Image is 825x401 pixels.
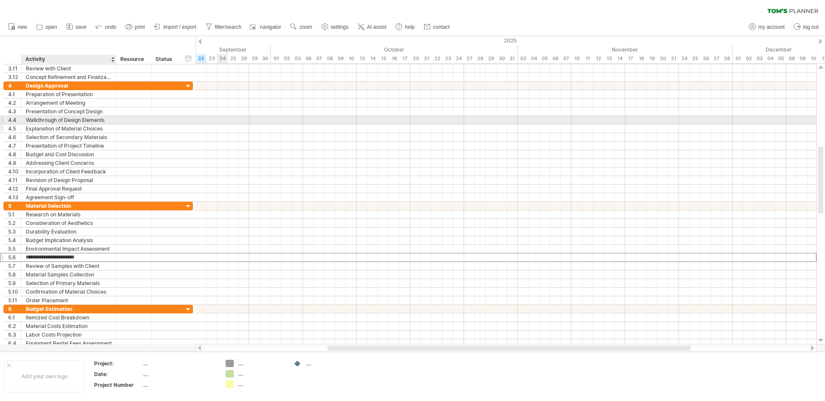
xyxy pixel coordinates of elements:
[26,210,112,219] div: Research on Materials
[196,54,206,63] div: Monday, 22 September 2025
[758,24,785,30] span: my account
[786,54,797,63] div: Monday, 8 December 2025
[26,116,112,124] div: Walkthrough of Design Elements
[271,54,281,63] div: Wednesday, 1 October 2025
[324,54,335,63] div: Wednesday, 8 October 2025
[26,331,112,339] div: Labor Costs Projection
[26,245,112,253] div: Environmental Impact Assessment
[26,107,112,115] div: Presentation of Concept Design
[636,54,647,63] div: Tuesday, 18 November 2025
[26,202,112,210] div: Material Selection
[8,322,21,330] div: 6.2
[679,54,690,63] div: Monday, 24 November 2025
[421,54,432,63] div: Tuesday, 21 October 2025
[8,262,21,270] div: 5.7
[496,54,507,63] div: Thursday, 30 October 2025
[8,64,21,73] div: 3.11
[464,54,475,63] div: Monday, 27 October 2025
[26,193,112,201] div: Agreement Sign-off
[335,54,346,63] div: Thursday, 9 October 2025
[238,54,249,63] div: Friday, 26 September 2025
[288,21,315,33] a: zoom
[228,54,238,63] div: Thursday, 25 September 2025
[8,176,21,184] div: 4.11
[8,116,21,124] div: 4.4
[271,45,518,54] div: October 2025
[94,360,141,367] div: Project:
[163,24,196,30] span: import / export
[8,159,21,167] div: 4.9
[433,24,450,30] span: contact
[238,370,285,377] div: ....
[8,133,21,141] div: 4.6
[8,331,21,339] div: 6.3
[26,262,112,270] div: Review of Samples with Client
[700,54,711,63] div: Wednesday, 26 November 2025
[647,54,657,63] div: Wednesday, 19 November 2025
[453,54,464,63] div: Friday, 24 October 2025
[6,21,30,33] a: new
[331,24,348,30] span: settings
[249,54,260,63] div: Monday, 29 September 2025
[203,21,244,33] a: filter/search
[8,185,21,193] div: 4.12
[8,313,21,322] div: 6.1
[299,24,312,30] span: zoom
[26,64,112,73] div: Review with Client
[8,210,21,219] div: 5.1
[355,21,389,33] a: AI assist
[405,24,415,30] span: help
[747,21,787,33] a: my account
[711,54,722,63] div: Thursday, 27 November 2025
[604,54,614,63] div: Thursday, 13 November 2025
[306,360,353,367] div: ....
[389,54,400,63] div: Thursday, 16 October 2025
[657,54,668,63] div: Thursday, 20 November 2025
[143,381,215,389] div: ....
[123,21,147,33] a: print
[238,380,285,388] div: ....
[26,270,112,279] div: Material Samples Collection
[26,90,112,98] div: Preparation of Presentation
[26,99,112,107] div: Arrangement of Meeting
[432,54,443,63] div: Wednesday, 22 October 2025
[571,54,582,63] div: Monday, 10 November 2025
[26,236,112,244] div: Budget Implication Analysis
[8,82,21,90] div: 4
[518,45,733,54] div: November 2025
[25,55,111,64] div: Activity
[8,193,21,201] div: 4.13
[4,360,85,392] div: Add your own logo
[26,159,112,167] div: Addressing Client Concerns
[486,54,496,63] div: Wednesday, 29 October 2025
[26,339,112,347] div: Equipment Rental Fees Assessment
[26,296,112,304] div: Order Placement
[791,21,821,33] a: log out
[26,322,112,330] div: Material Costs Estimation
[105,24,116,30] span: undo
[8,142,21,150] div: 4.7
[26,288,112,296] div: Confirmation of Material Choices
[8,228,21,236] div: 5.3
[8,202,21,210] div: 5
[765,54,776,63] div: Thursday, 4 December 2025
[260,24,281,30] span: navigator
[8,270,21,279] div: 5.8
[539,54,550,63] div: Wednesday, 5 November 2025
[593,54,604,63] div: Wednesday, 12 November 2025
[46,24,57,30] span: open
[64,21,89,33] a: save
[393,21,417,33] a: help
[238,360,285,367] div: ....
[26,313,112,322] div: Itemized Cost Breakdown
[367,54,378,63] div: Tuesday, 14 October 2025
[722,54,733,63] div: Friday, 28 November 2025
[94,371,141,378] div: Date:
[319,21,351,33] a: settings
[26,185,112,193] div: Final Approval Request
[26,73,112,81] div: Concept Refinement and Finalization
[507,54,518,63] div: Friday, 31 October 2025
[281,54,292,63] div: Thursday, 2 October 2025
[733,54,743,63] div: Monday, 1 December 2025
[8,125,21,133] div: 4.5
